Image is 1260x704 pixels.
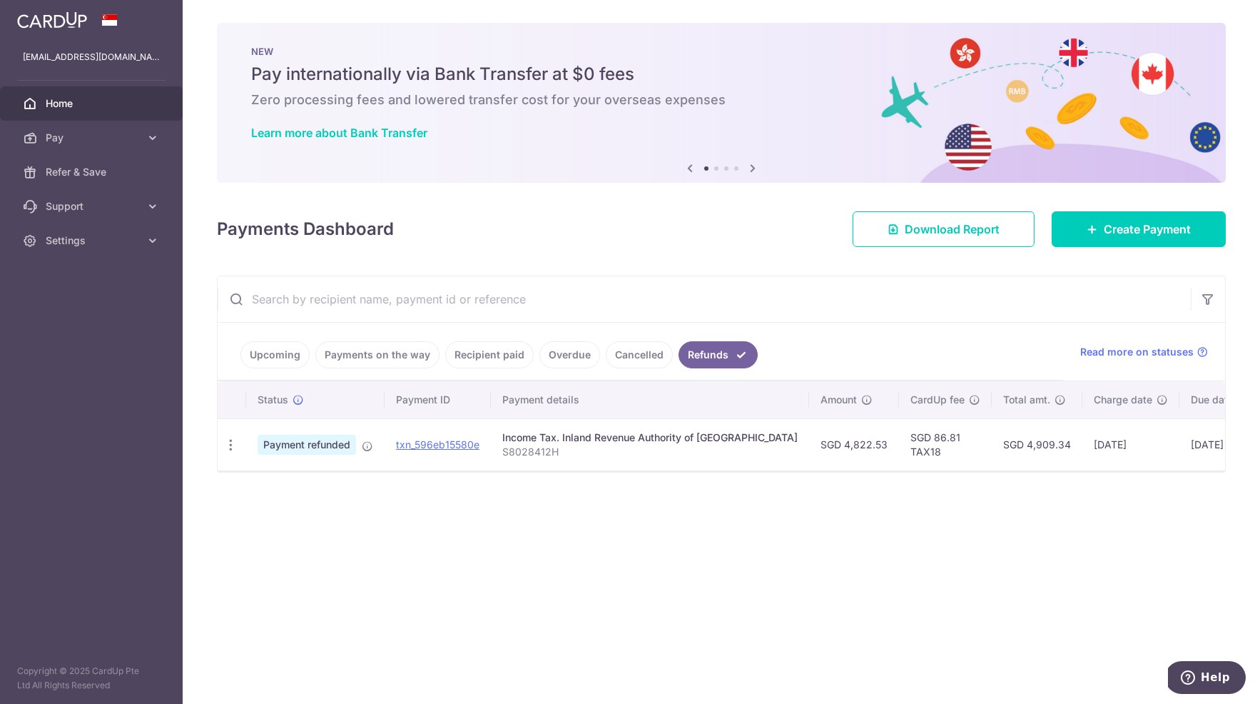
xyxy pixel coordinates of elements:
[679,341,758,368] a: Refunds
[1003,393,1050,407] span: Total amt.
[910,393,965,407] span: CardUp fee
[217,216,394,242] h4: Payments Dashboard
[46,96,140,111] span: Home
[46,131,140,145] span: Pay
[251,63,1192,86] h5: Pay internationally via Bank Transfer at $0 fees
[606,341,673,368] a: Cancelled
[396,438,479,451] a: txn_596eb15580e
[905,221,1000,238] span: Download Report
[46,233,140,248] span: Settings
[251,46,1192,57] p: NEW
[445,341,534,368] a: Recipient paid
[46,165,140,179] span: Refer & Save
[992,418,1082,471] td: SGD 4,909.34
[258,435,356,455] span: Payment refunded
[1082,418,1179,471] td: [DATE]
[46,199,140,213] span: Support
[1094,393,1152,407] span: Charge date
[1080,345,1208,359] a: Read more on statuses
[251,126,427,140] a: Learn more about Bank Transfer
[539,341,600,368] a: Overdue
[1168,661,1246,697] iframe: Opens a widget where you can find more information
[1052,211,1226,247] a: Create Payment
[853,211,1035,247] a: Download Report
[809,418,899,471] td: SGD 4,822.53
[23,50,160,64] p: [EMAIL_ADDRESS][DOMAIN_NAME]
[502,445,798,459] p: S8028412H
[17,11,87,29] img: CardUp
[491,381,809,418] th: Payment details
[315,341,440,368] a: Payments on the way
[251,91,1192,109] h6: Zero processing fees and lowered transfer cost for your overseas expenses
[218,276,1191,322] input: Search by recipient name, payment id or reference
[820,393,857,407] span: Amount
[385,381,491,418] th: Payment ID
[240,341,310,368] a: Upcoming
[1191,393,1234,407] span: Due date
[502,431,798,445] div: Income Tax. Inland Revenue Authority of [GEOGRAPHIC_DATA]
[1080,345,1194,359] span: Read more on statuses
[899,418,992,471] td: SGD 86.81 TAX18
[258,393,288,407] span: Status
[217,23,1226,183] img: Bank transfer banner
[1104,221,1191,238] span: Create Payment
